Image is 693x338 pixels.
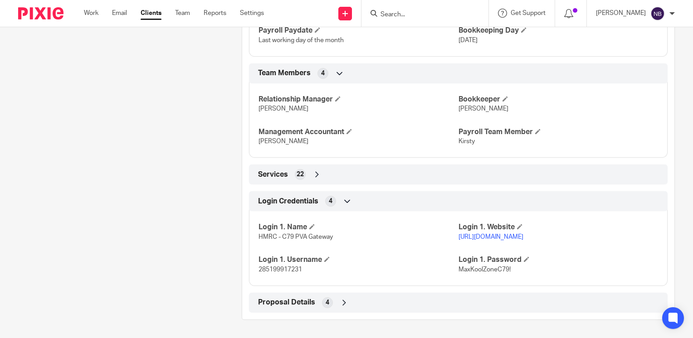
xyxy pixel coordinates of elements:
[259,37,344,43] span: Last working day of the month
[204,9,226,18] a: Reports
[258,298,315,307] span: Proposal Details
[259,234,333,240] span: HMRC - C79 PVA Gateway
[459,95,658,104] h4: Bookkeeper
[596,9,646,18] p: [PERSON_NAME]
[112,9,127,18] a: Email
[259,222,458,232] h4: Login 1. Name
[297,170,304,179] span: 22
[459,234,523,240] a: [URL][DOMAIN_NAME]
[18,7,63,19] img: Pixie
[459,26,658,35] h4: Bookkeeping Day
[259,138,308,145] span: [PERSON_NAME]
[511,10,546,16] span: Get Support
[258,197,318,206] span: Login Credentials
[329,197,332,206] span: 4
[459,106,508,112] span: [PERSON_NAME]
[459,222,658,232] h4: Login 1. Website
[175,9,190,18] a: Team
[459,37,478,43] span: [DATE]
[321,69,325,78] span: 4
[258,170,288,179] span: Services
[259,95,458,104] h4: Relationship Manager
[259,106,308,112] span: [PERSON_NAME]
[258,68,311,78] span: Team Members
[259,255,458,265] h4: Login 1. Username
[259,266,302,273] span: 285199917231
[326,298,329,307] span: 4
[459,266,511,273] span: MaxKoolZoneC79!
[459,138,475,145] span: Kirsty
[650,6,665,21] img: svg%3E
[240,9,264,18] a: Settings
[141,9,161,18] a: Clients
[84,9,98,18] a: Work
[380,11,461,19] input: Search
[259,26,458,35] h4: Payroll Paydate
[459,255,658,265] h4: Login 1. Password
[259,127,458,137] h4: Management Accountant
[459,127,658,137] h4: Payroll Team Member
